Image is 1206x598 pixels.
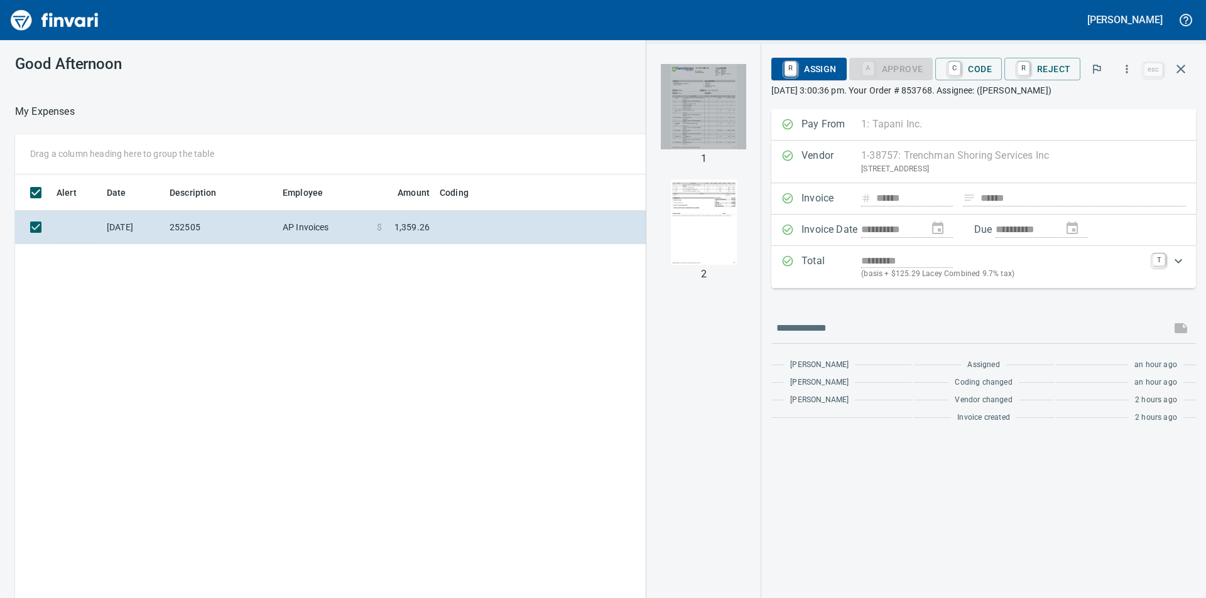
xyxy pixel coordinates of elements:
button: [PERSON_NAME] [1084,10,1166,29]
span: 2 hours ago [1135,412,1177,424]
span: Description [170,185,233,200]
span: Alert [57,185,77,200]
p: Total [801,254,861,280]
span: Amount [381,185,430,200]
p: [DATE] 3:00:36 pm. Your Order # 853768. Assignee: ([PERSON_NAME]) [771,84,1196,97]
span: Alert [57,185,93,200]
span: an hour ago [1134,376,1177,389]
button: RAssign [771,58,846,80]
span: Amount [398,185,430,200]
span: Coding changed [955,376,1012,389]
span: [PERSON_NAME] [790,359,849,371]
div: Expand [771,246,1196,288]
span: This records your message into the invoice and notifies anyone mentioned [1166,313,1196,343]
td: 252505 [165,211,278,244]
a: C [948,61,960,75]
span: Assign [781,58,836,80]
span: Employee [283,185,339,200]
h5: [PERSON_NAME] [1087,13,1163,26]
img: Page 2 [661,179,746,265]
p: My Expenses [15,104,75,119]
span: $ [377,221,382,233]
span: Date [107,185,126,200]
h3: Good Afternoon [15,55,282,73]
p: (basis + $125.29 Lacey Combined 9.7% tax) [861,268,1145,280]
span: [PERSON_NAME] [790,376,849,389]
span: Vendor changed [955,394,1012,407]
span: Assigned [967,359,999,371]
span: Employee [283,185,323,200]
button: More [1113,55,1141,83]
a: R [1018,61,1029,75]
div: Coding Required [849,63,933,73]
span: Reject [1014,58,1070,80]
span: Close invoice [1141,54,1196,84]
span: Coding [440,185,485,200]
span: Description [170,185,217,200]
td: AP Invoices [278,211,372,244]
button: Flag [1083,55,1111,83]
p: 2 [701,267,707,282]
a: esc [1144,63,1163,77]
span: Date [107,185,143,200]
img: Finvari [8,5,102,35]
td: [DATE] [102,211,165,244]
button: CCode [935,58,1002,80]
span: Code [945,58,992,80]
button: RReject [1004,58,1080,80]
a: T [1153,254,1165,266]
span: 2 hours ago [1135,394,1177,407]
nav: breadcrumb [15,104,75,119]
p: Drag a column heading here to group the table [30,147,214,160]
p: 1 [701,151,707,166]
a: R [785,61,796,75]
span: an hour ago [1134,359,1177,371]
span: Coding [440,185,469,200]
img: Page 1 [661,64,746,149]
span: 1,359.26 [394,221,430,233]
span: [PERSON_NAME] [790,394,849,407]
span: Invoice created [957,412,1010,424]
